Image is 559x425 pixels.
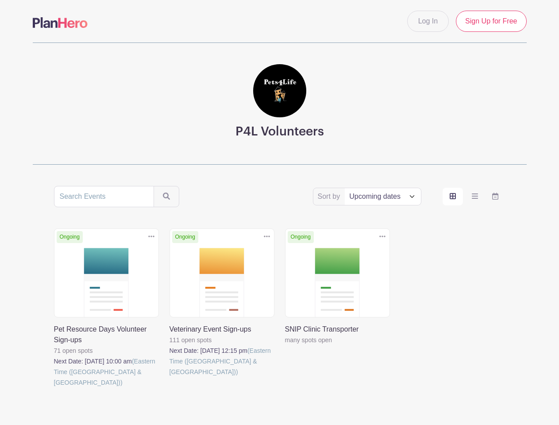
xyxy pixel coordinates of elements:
h3: P4L Volunteers [235,124,324,139]
img: square%20black%20logo%20FB%20profile.jpg [253,64,306,117]
a: Log In [407,11,449,32]
img: logo-507f7623f17ff9eddc593b1ce0a138ce2505c220e1c5a4e2b4648c50719b7d32.svg [33,17,88,28]
a: Sign Up for Free [456,11,526,32]
label: Sort by [318,191,343,202]
div: order and view [443,188,505,205]
input: Search Events [54,186,154,207]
